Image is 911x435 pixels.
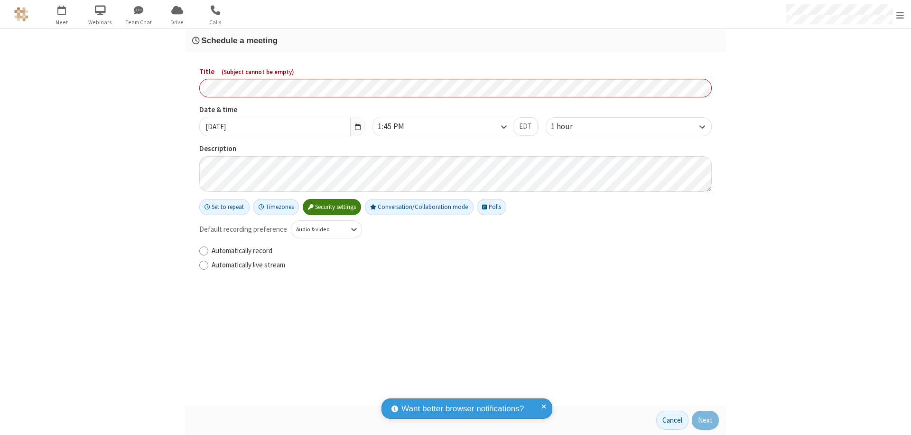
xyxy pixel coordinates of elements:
button: Timezones [253,199,299,215]
button: Set to repeat [199,199,250,215]
button: Conversation/Collaboration mode [365,199,474,215]
div: Audio & video [296,225,341,234]
label: Automatically live stream [212,260,712,271]
div: 1 hour [551,121,589,133]
label: Automatically record [212,246,712,256]
label: Title [199,66,712,77]
button: Cancel [656,411,688,430]
label: Description [199,143,712,154]
span: Want better browser notifications? [401,403,524,415]
span: Default recording preference [199,224,287,235]
img: QA Selenium DO NOT DELETE OR CHANGE [14,7,28,21]
span: Drive [159,18,195,27]
button: EDT [513,117,538,136]
button: Next [692,411,719,430]
label: Date & time [199,104,365,115]
span: Schedule a meeting [201,36,278,45]
span: Meet [44,18,80,27]
span: ( Subject cannot be empty ) [222,68,294,76]
div: 1:45 PM [378,121,420,133]
iframe: Chat [887,410,904,428]
button: Security settings [303,199,362,215]
span: Webinars [83,18,118,27]
button: Polls [477,199,506,215]
span: Team Chat [121,18,157,27]
span: Calls [198,18,233,27]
